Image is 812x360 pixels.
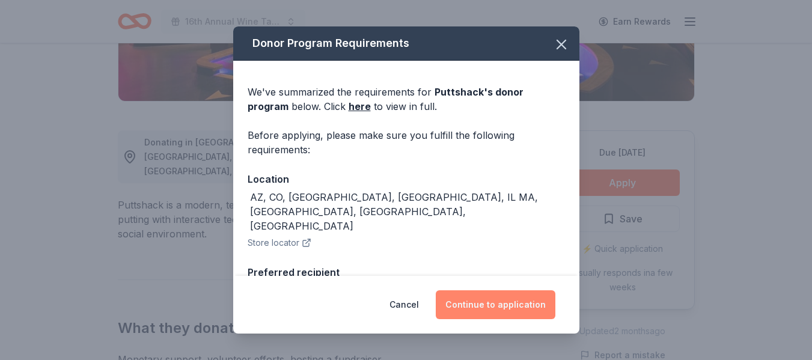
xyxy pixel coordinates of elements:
a: here [349,99,371,114]
div: Before applying, please make sure you fulfill the following requirements: [248,128,565,157]
div: Donor Program Requirements [233,26,579,61]
button: Cancel [389,290,419,319]
button: Store locator [248,236,311,250]
button: Continue to application [436,290,555,319]
div: AZ, CO, [GEOGRAPHIC_DATA], [GEOGRAPHIC_DATA], IL MA, [GEOGRAPHIC_DATA], [GEOGRAPHIC_DATA], [GEOGR... [250,190,565,233]
div: We've summarized the requirements for below. Click to view in full. [248,85,565,114]
div: Preferred recipient [248,264,565,280]
div: Location [248,171,565,187]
